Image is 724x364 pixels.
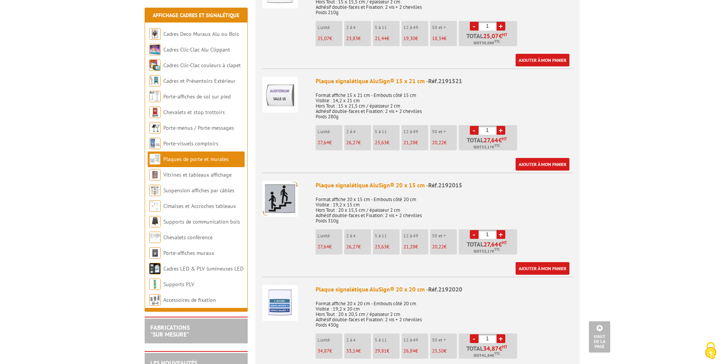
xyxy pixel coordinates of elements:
img: Porte-affiches muraux [149,247,161,259]
div: Plaque signalétique AluSign® 20 x 20 cm - [316,285,573,294]
sup: HT [502,240,507,245]
span: 33,17 [482,248,492,254]
p: L'unité [318,129,342,134]
span: € [498,137,502,143]
p: 2 à 4 [346,337,371,343]
p: € [403,140,428,145]
a: - [470,22,479,31]
span: 29,81 [375,348,387,354]
p: 2 à 4 [346,233,371,238]
a: - [470,334,479,343]
button: Cookies (fenêtre modale) [697,338,724,364]
a: + [497,22,505,31]
span: Soit € [474,248,500,254]
div: Plaque signalétique AluSign® 20 x 15 cm - [316,181,573,190]
p: € [432,348,457,354]
span: 25,50 [432,348,444,354]
p: 12 à 49 [403,129,428,134]
a: - [470,126,479,135]
p: Format affiche 20 x 15 cm - Embouts côté 20 cm Visible : 19,2 x 15 cm Hors Tout : 20 x 15,5 cm / ... [316,192,573,224]
a: Cadres et Présentoirs Extérieur [163,77,235,84]
img: Vitrines et tableaux affichage [149,169,161,180]
img: Supports PLV [149,279,161,290]
sup: HT [502,32,507,37]
p: Total [461,137,517,150]
p: 50 et + [432,233,457,238]
a: + [497,230,505,239]
p: 50 et + [432,25,457,30]
sup: TTC [494,351,500,356]
p: € [318,140,342,145]
span: 18,34 [432,35,444,42]
a: Porte-affiches muraux [163,250,214,256]
p: € [375,36,400,41]
sup: TTC [494,143,500,148]
sup: TTC [494,247,500,251]
span: 23,63 [375,243,387,250]
p: 12 à 49 [403,25,428,30]
sup: HT [502,344,507,350]
div: Plaque signalétique AluSign® 15 x 21 cm - [316,77,573,85]
a: FABRICATIONS"Sur Mesure" [150,324,190,338]
a: Cadres Deco Muraux Alu ou Bois [163,31,239,37]
a: Supports de communication bois [163,218,240,225]
p: € [403,36,428,41]
p: 50 et + [432,129,457,134]
a: Haut de la page [589,321,610,353]
img: Porte-affiches de sol sur pied [149,91,161,102]
span: 25,07 [483,33,499,39]
a: Accessoires de fixation [163,296,216,303]
span: 19,30 [403,35,415,42]
span: Réf.2191521 [428,77,462,85]
img: Cookies (fenêtre modale) [701,341,720,360]
p: € [318,36,342,41]
p: 50 et + [432,337,457,343]
a: Porte-affiches de sol sur pied [163,93,231,100]
span: Soit € [474,144,500,150]
p: € [403,244,428,250]
p: 12 à 49 [403,233,428,238]
span: 33,17 [482,144,492,150]
span: 34,87 [318,348,329,354]
p: L'unité [318,25,342,30]
a: - [470,230,479,239]
a: Chevalets conférence [163,234,213,241]
span: 26,27 [346,243,358,250]
p: 5 à 11 [375,233,400,238]
p: € [375,348,400,354]
p: Total [461,241,517,254]
a: Ajouter à mon panier [516,262,569,275]
a: + [497,334,505,343]
a: Porte-visuels comptoirs [163,140,218,147]
p: € [432,140,457,145]
a: Vitrines et tableaux affichage [163,171,232,178]
p: Format affiche 15 x 21 cm - Embouts côté 15 cm Visible : 14,2 x 21 cm Hors Tout : 15 x 21,5 cm / ... [316,87,573,119]
a: Cadres LED & PLV lumineuses LED [163,265,243,272]
a: Ajouter à mon panier [516,158,569,171]
span: 41,84 [482,353,492,359]
a: Affichage Cadres et Signalétique [153,12,239,19]
img: Suspension affiches par câbles [149,185,161,196]
p: L'unité [318,233,342,238]
p: € [346,244,371,250]
a: Suspension affiches par câbles [163,187,234,194]
span: Soit € [474,353,500,359]
img: Cimaises et Accroches tableaux [149,200,161,212]
img: Plaque signalétique AluSign® 20 x 20 cm [262,285,298,321]
sup: TTC [494,39,500,43]
span: € [499,345,502,351]
a: Ajouter à mon panier [516,54,569,66]
span: 23,83 [346,35,358,42]
img: Chevalets et stop trottoirs [149,106,161,118]
span: 20,22 [432,243,444,250]
img: Cadres et Présentoirs Extérieur [149,75,161,87]
p: € [403,348,428,354]
p: Total [461,345,517,359]
a: Porte-menus / Porte-messages [163,124,234,131]
img: Plaque signalétique AluSign® 20 x 15 cm [262,181,298,217]
span: Soit € [474,40,500,46]
span: 26,27 [346,139,358,146]
p: € [318,348,342,354]
span: 27,64 [484,241,498,247]
a: Cimaises et Accroches tableaux [163,203,236,209]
